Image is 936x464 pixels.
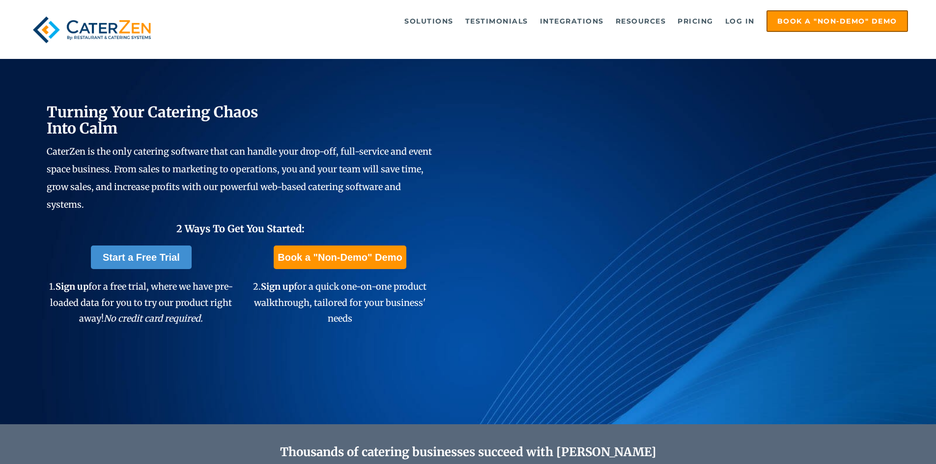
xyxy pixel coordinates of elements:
span: 2 Ways To Get You Started: [176,222,305,235]
a: Resources [611,11,671,31]
span: Turning Your Catering Chaos Into Calm [47,103,258,137]
span: Sign up [56,281,88,292]
a: Log in [720,11,760,31]
a: Book a "Non-Demo" Demo [766,10,908,32]
a: Book a "Non-Demo" Demo [274,246,406,269]
a: Solutions [399,11,458,31]
span: CaterZen is the only catering software that can handle your drop-off, full-service and event spac... [47,146,432,210]
div: Navigation Menu [178,10,908,32]
h2: Thousands of catering businesses succeed with [PERSON_NAME] [94,445,843,460]
span: 1. for a free trial, where we have pre-loaded data for you to try our product right away! [49,281,233,324]
img: caterzen [28,10,156,49]
span: Sign up [261,281,294,292]
a: Testimonials [460,11,533,31]
iframe: Help widget launcher [849,426,925,453]
span: 2. for a quick one-on-one product walkthrough, tailored for your business' needs [253,281,426,324]
a: Pricing [673,11,718,31]
a: Integrations [535,11,609,31]
a: Start a Free Trial [91,246,192,269]
em: No credit card required. [104,313,203,324]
